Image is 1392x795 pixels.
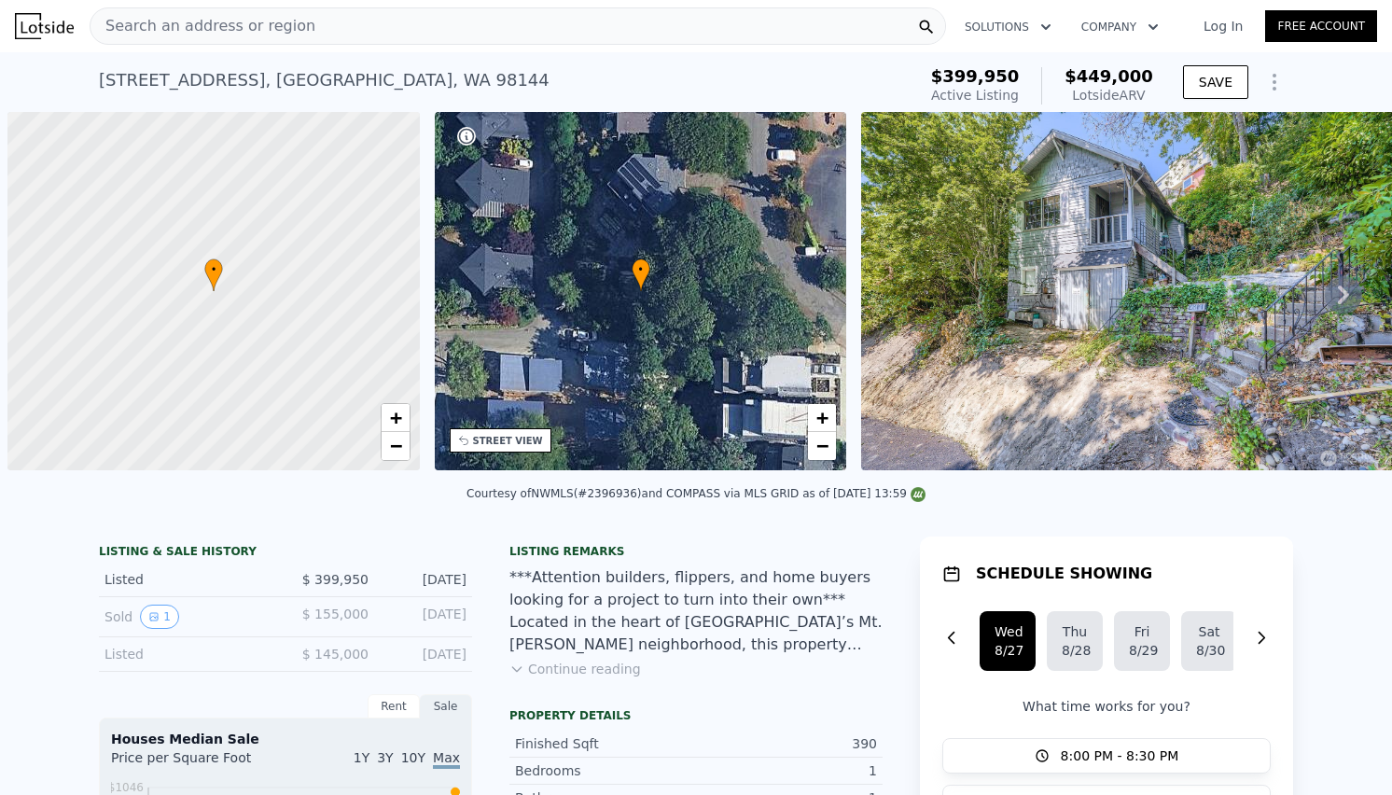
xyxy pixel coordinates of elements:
[942,738,1271,774] button: 8:00 PM - 8:30 PM
[382,432,410,460] a: Zoom out
[302,607,369,621] span: $ 155,000
[509,708,883,723] div: Property details
[911,487,926,502] img: NWMLS Logo
[473,434,543,448] div: STREET VIEW
[1129,641,1155,660] div: 8/29
[389,434,401,457] span: −
[1181,17,1265,35] a: Log In
[377,750,393,765] span: 3Y
[696,761,877,780] div: 1
[383,570,466,589] div: [DATE]
[99,67,550,93] div: [STREET_ADDRESS] , [GEOGRAPHIC_DATA] , WA 98144
[976,563,1152,585] h1: SCHEDULE SHOWING
[1256,63,1293,101] button: Show Options
[808,404,836,432] a: Zoom in
[140,605,179,629] button: View historical data
[1061,746,1179,765] span: 8:00 PM - 8:30 PM
[509,544,883,559] div: Listing remarks
[509,660,641,678] button: Continue reading
[632,261,650,278] span: •
[1065,86,1153,105] div: Lotside ARV
[389,406,401,429] span: +
[104,645,271,663] div: Listed
[15,13,74,39] img: Lotside
[368,694,420,718] div: Rent
[1129,622,1155,641] div: Fri
[1181,611,1237,671] button: Sat8/30
[302,572,369,587] span: $ 399,950
[354,750,369,765] span: 1Y
[111,748,285,778] div: Price per Square Foot
[401,750,425,765] span: 10Y
[995,622,1021,641] div: Wed
[515,734,696,753] div: Finished Sqft
[515,761,696,780] div: Bedrooms
[108,781,144,794] tspan: $1046
[433,750,460,769] span: Max
[466,487,926,500] div: Courtesy of NWMLS (#2396936) and COMPASS via MLS GRID as of [DATE] 13:59
[383,605,466,629] div: [DATE]
[1114,611,1170,671] button: Fri8/29
[808,432,836,460] a: Zoom out
[104,570,271,589] div: Listed
[1196,641,1222,660] div: 8/30
[382,404,410,432] a: Zoom in
[302,647,369,662] span: $ 145,000
[1062,622,1088,641] div: Thu
[950,10,1066,44] button: Solutions
[1065,66,1153,86] span: $449,000
[632,258,650,291] div: •
[1062,641,1088,660] div: 8/28
[1196,622,1222,641] div: Sat
[90,15,315,37] span: Search an address or region
[383,645,466,663] div: [DATE]
[1066,10,1174,44] button: Company
[1047,611,1103,671] button: Thu8/28
[980,611,1036,671] button: Wed8/27
[111,730,460,748] div: Houses Median Sale
[99,544,472,563] div: LISTING & SALE HISTORY
[1183,65,1248,99] button: SAVE
[1265,10,1377,42] a: Free Account
[696,734,877,753] div: 390
[995,641,1021,660] div: 8/27
[204,258,223,291] div: •
[420,694,472,718] div: Sale
[816,434,828,457] span: −
[509,566,883,656] div: ***Attention builders, flippers, and home buyers looking for a project to turn into their own*** ...
[931,66,1020,86] span: $399,950
[942,697,1271,716] p: What time works for you?
[204,261,223,278] span: •
[931,88,1019,103] span: Active Listing
[104,605,271,629] div: Sold
[816,406,828,429] span: +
